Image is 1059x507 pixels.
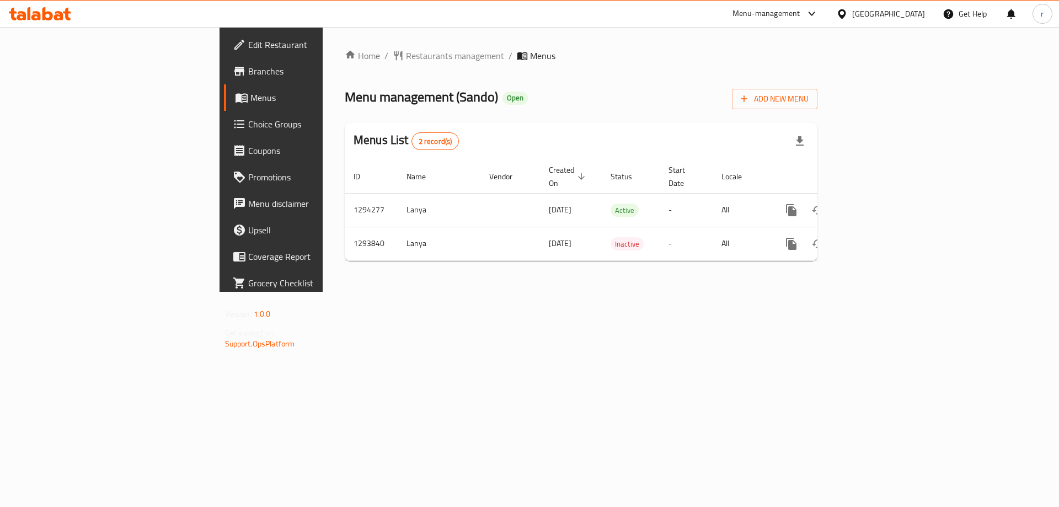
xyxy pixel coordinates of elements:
[248,250,388,263] span: Coverage Report
[713,193,769,227] td: All
[224,190,397,217] a: Menu disclaimer
[254,307,271,321] span: 1.0.0
[224,270,397,296] a: Grocery Checklist
[224,164,397,190] a: Promotions
[224,111,397,137] a: Choice Groups
[611,238,644,250] span: Inactive
[778,197,805,223] button: more
[398,193,480,227] td: Lanya
[502,92,528,105] div: Open
[713,227,769,260] td: All
[549,236,571,250] span: [DATE]
[1041,8,1044,20] span: r
[345,84,498,109] span: Menu management ( Sando )
[732,89,817,109] button: Add New Menu
[549,202,571,217] span: [DATE]
[411,132,459,150] div: Total records count
[502,93,528,103] span: Open
[224,58,397,84] a: Branches
[406,49,504,62] span: Restaurants management
[248,276,388,290] span: Grocery Checklist
[248,65,388,78] span: Branches
[489,170,527,183] span: Vendor
[248,38,388,51] span: Edit Restaurant
[660,193,713,227] td: -
[393,49,504,62] a: Restaurants management
[611,237,644,250] div: Inactive
[668,163,699,190] span: Start Date
[769,160,893,194] th: Actions
[354,132,459,150] h2: Menus List
[778,231,805,257] button: more
[509,49,512,62] li: /
[660,227,713,260] td: -
[852,8,925,20] div: [GEOGRAPHIC_DATA]
[225,325,276,340] span: Get support on:
[345,160,893,261] table: enhanced table
[611,204,639,217] span: Active
[611,170,646,183] span: Status
[721,170,756,183] span: Locale
[248,118,388,131] span: Choice Groups
[248,223,388,237] span: Upsell
[398,227,480,260] td: Lanya
[787,128,813,154] div: Export file
[224,31,397,58] a: Edit Restaurant
[741,92,809,106] span: Add New Menu
[805,231,831,257] button: Change Status
[248,170,388,184] span: Promotions
[345,49,817,62] nav: breadcrumb
[225,307,252,321] span: Version:
[549,163,589,190] span: Created On
[224,243,397,270] a: Coverage Report
[407,170,440,183] span: Name
[732,7,800,20] div: Menu-management
[805,197,831,223] button: Change Status
[224,217,397,243] a: Upsell
[412,136,459,147] span: 2 record(s)
[224,84,397,111] a: Menus
[530,49,555,62] span: Menus
[248,144,388,157] span: Coupons
[224,137,397,164] a: Coupons
[225,337,295,351] a: Support.OpsPlatform
[250,91,388,104] span: Menus
[248,197,388,210] span: Menu disclaimer
[354,170,375,183] span: ID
